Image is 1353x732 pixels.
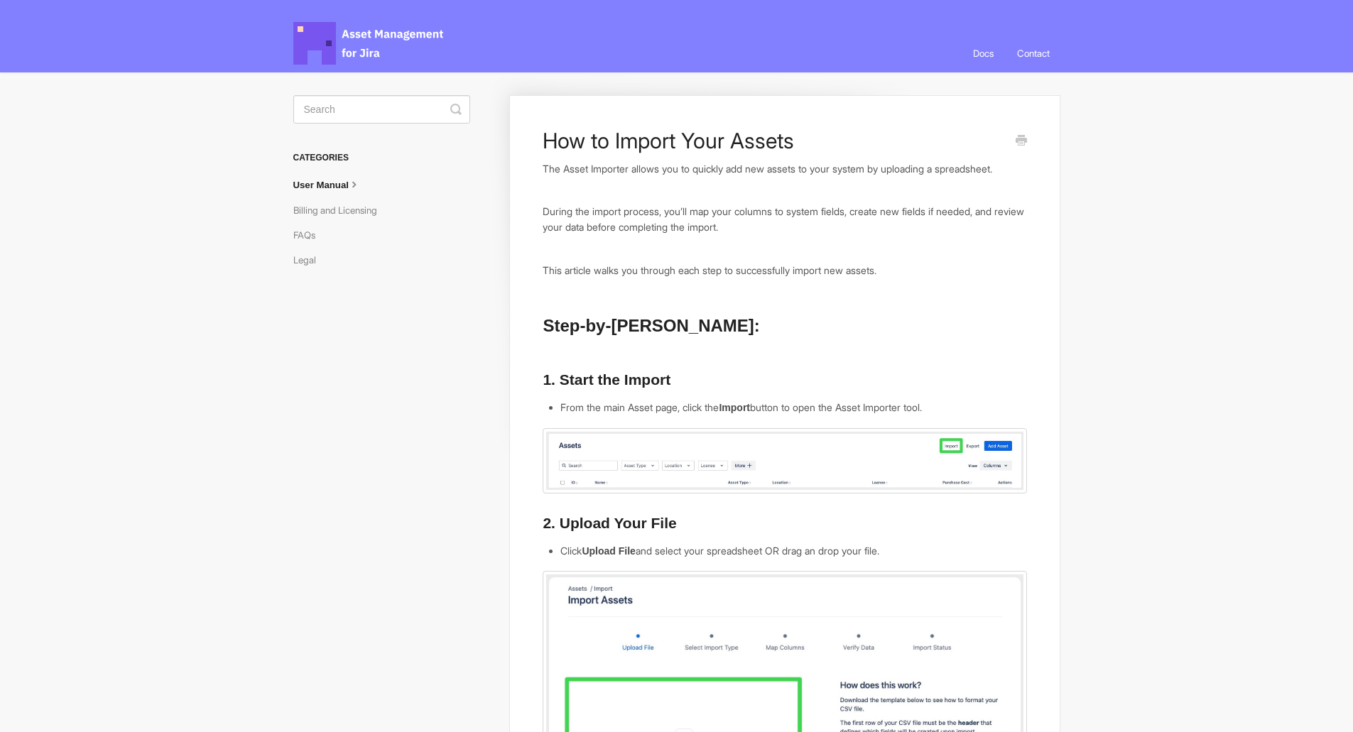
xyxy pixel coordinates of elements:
[543,161,1026,177] p: The Asset Importer allows you to quickly add new assets to your system by uploading a spreadsheet.
[543,263,1026,278] p: This article walks you through each step to successfully import new assets.
[543,427,1026,493] img: file-QvZ9KPEGLA.jpg
[543,370,1026,390] h3: 1. Start the Import
[962,34,1004,72] a: Docs
[293,22,445,65] span: Asset Management for Jira Docs
[543,315,1026,337] h2: Step-by-[PERSON_NAME]:
[293,198,388,221] a: Billing and Licensing
[582,544,634,556] strong: Upload File
[543,513,1026,532] h3: 2. Upload Your File
[293,248,327,271] a: Legal
[1006,34,1060,72] a: Contact
[293,173,371,196] a: User Manual
[560,400,1026,415] li: From the main Asset page, click the button to open the Asset Importer tool.
[293,145,470,170] h3: Categories
[719,401,749,413] strong: Import
[293,95,470,124] input: Search
[1016,133,1027,149] a: Print this Article
[293,223,326,246] a: FAQs
[543,204,1026,234] p: During the import process, you’ll map your columns to system fields, create new fields if needed,...
[560,542,1026,558] li: Click and select your spreadsheet OR drag an drop your file.
[543,128,1005,153] h1: How to Import Your Assets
